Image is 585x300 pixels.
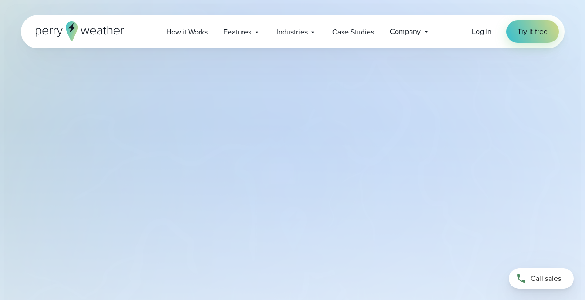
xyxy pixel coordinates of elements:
[518,26,547,37] span: Try it free
[506,20,558,43] a: Try it free
[324,22,382,41] a: Case Studies
[276,27,308,38] span: Industries
[166,27,208,38] span: How it Works
[472,26,491,37] a: Log in
[332,27,374,38] span: Case Studies
[390,26,421,37] span: Company
[509,268,574,289] a: Call sales
[531,273,561,284] span: Call sales
[223,27,251,38] span: Features
[158,22,215,41] a: How it Works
